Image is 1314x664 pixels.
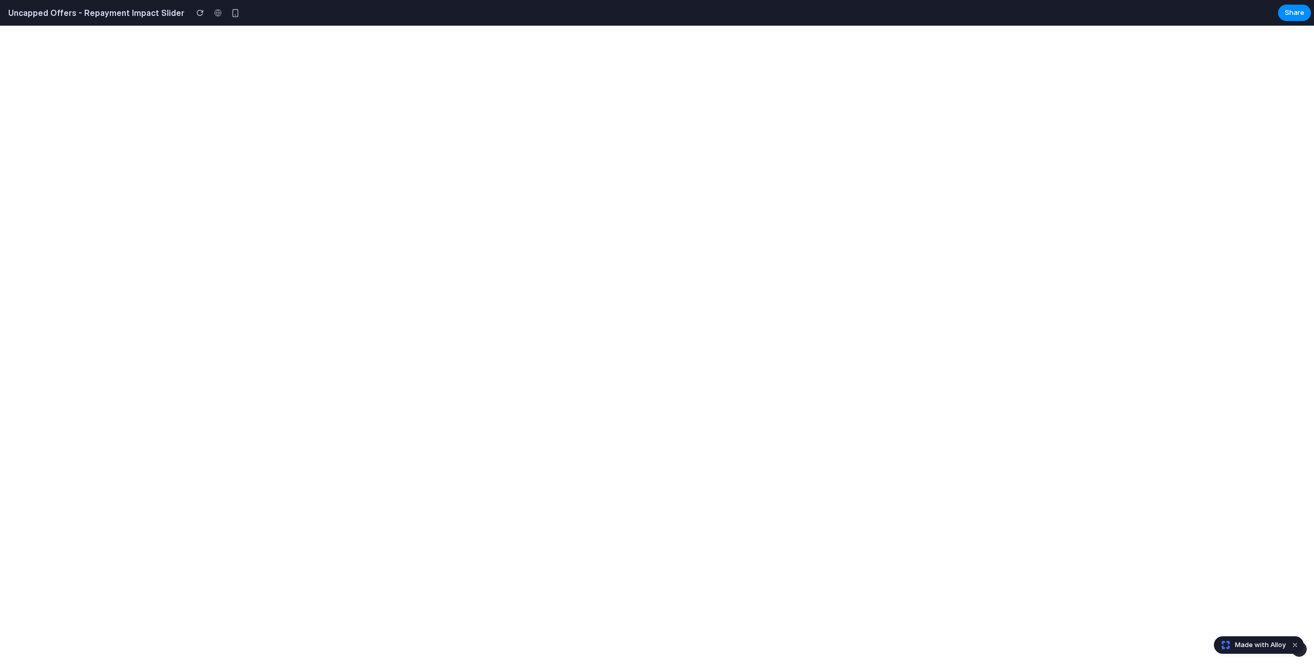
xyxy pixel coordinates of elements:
button: Share [1278,5,1311,21]
button: Dismiss watermark [1289,639,1301,651]
span: Made with Alloy [1235,640,1286,650]
a: Made with Alloy [1214,640,1287,650]
h2: Uncapped Offers - Repayment Impact Slider [4,7,184,19]
span: Share [1285,8,1304,18]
